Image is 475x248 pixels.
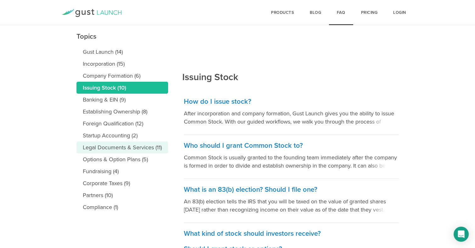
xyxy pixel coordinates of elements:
[76,153,168,165] a: Options & Option Plans (5)
[76,106,168,118] a: Establishing Ownership (8)
[184,135,399,179] a: Who should I grant Common Stock to? Common Stock is usually granted to the founding team immediat...
[184,197,399,214] p: An 83(b) election tells the IRS that you will be taxed on the value of granted shares [DATE] rath...
[182,29,238,84] h2: Issuing Stock
[76,189,168,201] a: Partners (10)
[76,118,168,130] a: Foreign Qualification (12)
[184,229,399,238] h3: What kind of stock should investors receive?
[184,179,399,223] a: What is an 83(b) election? Should I file one? An 83(b) election tells the IRS that you will be ta...
[76,94,168,106] a: Banking & EIN (9)
[76,177,168,189] a: Corporate Taxes (9)
[184,153,399,170] p: Common Stock is usually granted to the founding team immediately after the company is formed in o...
[76,165,168,177] a: Fundraising (4)
[76,130,168,141] a: Startup Accounting (2)
[184,141,399,150] h3: Who should I grant Common Stock to?
[184,185,399,194] h3: What is an 83(b) election? Should I file one?
[184,97,399,106] h3: How do I issue stock?
[184,91,399,135] a: How do I issue stock? After incorporation and company formation, Gust Launch gives you the abilit...
[76,46,168,58] a: Gust Launch (14)
[184,223,399,238] a: What kind of stock should investors receive?
[76,141,168,153] a: Legal Documents & Services (11)
[184,109,399,126] p: After incorporation and company formation, Gust Launch gives you the ability to issue Common Stoc...
[76,58,168,70] a: Incorporation (15)
[454,227,469,242] div: Open Intercom Messenger
[76,201,168,213] a: Compliance (1)
[76,70,168,82] a: Company Formation (6)
[76,82,168,94] a: Issuing Stock (10)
